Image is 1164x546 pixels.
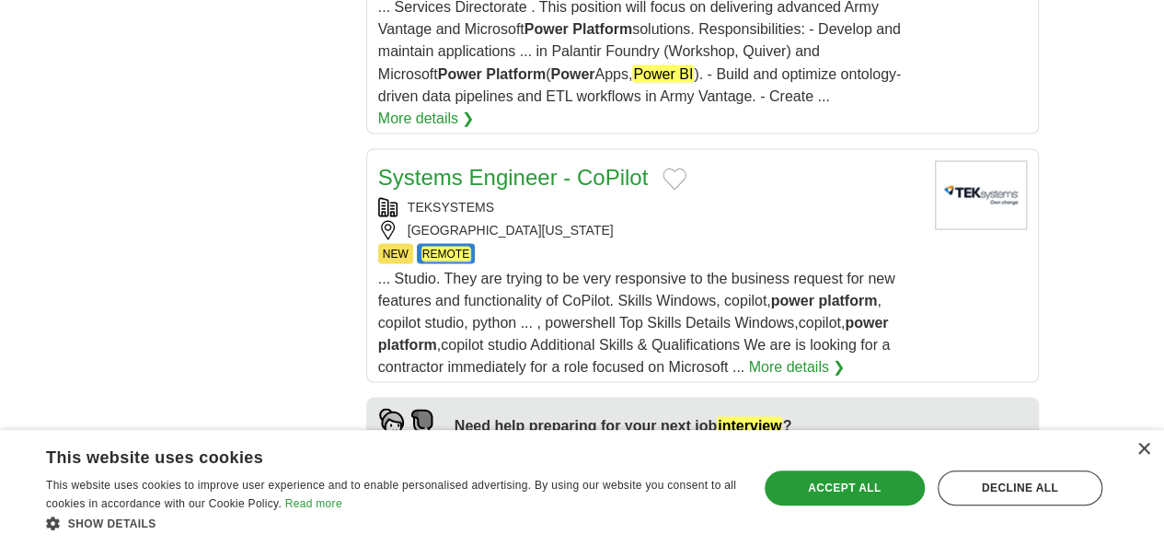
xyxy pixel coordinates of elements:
span: NEW [378,243,413,263]
em: interview [717,416,782,434]
strong: power [845,314,888,330]
div: Accept all [765,470,925,505]
span: This website uses cookies to improve user experience and to enable personalised advertising. By u... [46,479,736,510]
a: More details ❯ [378,107,475,129]
a: Systems Engineer - CoPilot [378,164,648,189]
div: [GEOGRAPHIC_DATA][US_STATE] [378,220,920,239]
div: Decline all [938,470,1102,505]
em: REMOTE [421,246,470,261]
span: ... Studio. They are trying to be very responsive to the business request for new features and fu... [378,270,895,374]
strong: power [771,292,814,308]
a: TEKSYSTEMS [408,199,494,214]
strong: Platform [486,65,546,81]
strong: Power [524,21,569,37]
div: Close [1136,443,1150,457]
strong: platform [378,336,437,352]
strong: Power [550,65,594,81]
button: Add to favorite jobs [663,168,686,190]
a: More details ❯ [749,355,846,378]
strong: Platform [572,21,632,37]
div: This website uses cookies [46,441,691,469]
div: Show details [46,514,737,532]
em: Power BI [632,64,694,82]
a: Read more, opens a new window [285,497,342,510]
strong: Power [438,65,482,81]
div: Need help preparing for your next job ? [455,414,839,436]
strong: platform [818,292,877,308]
img: TEKsystems logo [935,160,1027,229]
span: Show details [68,517,156,530]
